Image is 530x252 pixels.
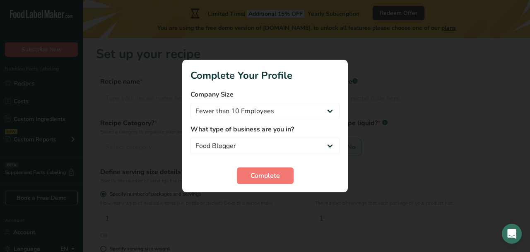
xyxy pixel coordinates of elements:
[251,171,280,181] span: Complete
[237,167,294,184] button: Complete
[190,124,340,134] label: What type of business are you in?
[502,224,522,244] div: Open Intercom Messenger
[190,68,340,83] h1: Complete Your Profile
[190,90,340,99] label: Company Size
